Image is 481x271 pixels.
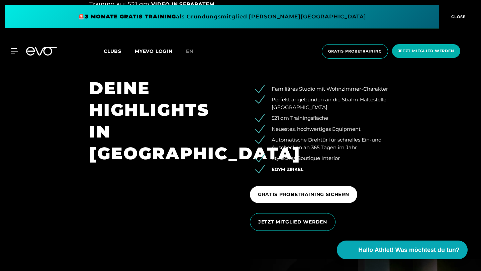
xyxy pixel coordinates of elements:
[398,48,454,54] span: Jetzt Mitglied werden
[135,48,173,54] a: MYEVO LOGIN
[186,48,193,54] span: en
[250,181,360,208] a: GRATIS PROBETRAINING SICHERN
[328,49,382,54] span: Gratis Probetraining
[358,246,460,255] span: Hallo Athlet! Was möchtest du tun?
[250,208,338,236] a: JETZT MITGLIED WERDEN
[272,167,303,172] span: EGYM Zirkel
[186,48,201,55] a: en
[272,166,303,172] a: EGYM Zirkel
[104,48,121,54] span: Clubs
[104,48,135,54] a: Clubs
[260,96,392,111] li: Perfekt angebunden an die Sbahn-Haltestelle [GEOGRAPHIC_DATA]
[260,85,392,93] li: Familiäres Studio mit Wohnzimmer-Charakter
[337,241,468,259] button: Hallo Athlet! Was möchtest du tun?
[450,14,466,20] span: CLOSE
[260,136,392,151] li: Automatische Drehtür für schnelles Ein-und Auschecken an 365 Tagen im Jahr
[439,5,476,28] button: CLOSE
[260,125,392,133] li: Neuestes, hochwertiges Equipment
[260,114,392,122] li: 521 qm Trainingsfläche
[89,77,231,164] h1: DEINE HIGHLIGHTS IN [GEOGRAPHIC_DATA]
[260,155,392,162] li: Stylisches Boutique Interior
[320,44,390,59] a: Gratis Probetraining
[390,44,462,59] a: Jetzt Mitglied werden
[258,191,349,198] span: GRATIS PROBETRAINING SICHERN
[258,218,327,225] span: JETZT MITGLIED WERDEN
